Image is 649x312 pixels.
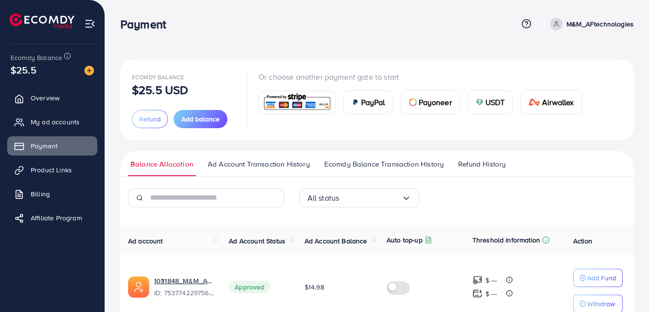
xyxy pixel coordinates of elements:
span: PayPal [361,96,385,108]
img: card [476,98,484,106]
img: ic-ads-acc.e4c84228.svg [128,276,149,298]
p: $ --- [485,288,497,300]
a: cardAirwallex [520,90,582,114]
span: Ecomdy Balance Transaction History [324,159,444,169]
span: Payoneer [419,96,452,108]
span: Ecomdy Balance [132,73,184,81]
h3: Payment [120,17,174,31]
span: Airwallex [542,96,574,108]
span: Payment [31,141,58,151]
a: Overview [7,88,97,108]
span: Ad Account Balance [305,236,367,246]
span: Ad Account Transaction History [208,159,310,169]
p: Add Fund [587,272,616,284]
p: Auto top-up [387,234,423,246]
span: $25.5 [11,63,36,77]
p: M&M_AFtechnologies [566,18,634,30]
span: Billing [31,189,50,199]
span: ID: 7537742297568641032 [154,288,213,298]
span: Refund [139,114,161,124]
img: top-up amount [472,275,483,285]
span: Affiliate Program [31,213,82,223]
span: Action [573,236,592,246]
a: 1031848_M&M_AFtechnologies_1755017813449 [154,276,213,286]
input: Search for option [339,191,401,205]
a: Billing [7,184,97,204]
p: $25.5 USD [132,84,188,96]
span: Add balance [181,114,220,124]
a: Product Links [7,160,97,180]
p: Or choose another payment gate to start [259,71,590,83]
span: Ecomdy Balance [11,53,62,62]
span: Approved [229,281,270,293]
span: My ad accounts [31,117,80,127]
a: card [259,91,336,114]
span: Product Links [31,165,72,175]
a: cardUSDT [468,90,513,114]
a: M&M_AFtechnologies [546,18,634,30]
img: card [352,98,359,106]
iframe: Chat [608,269,642,305]
a: Payment [7,136,97,156]
a: cardPayoneer [401,90,460,114]
p: $ --- [485,275,497,286]
span: Ad account [128,236,163,246]
button: Add balance [174,110,227,128]
img: card [529,98,540,106]
img: logo [10,13,74,28]
div: <span class='underline'>1031848_M&M_AFtechnologies_1755017813449</span></br>7537742297568641032 [154,276,213,298]
span: Ad Account Status [229,236,285,246]
span: USDT [485,96,505,108]
a: cardPayPal [343,90,393,114]
button: Add Fund [573,269,623,287]
p: Withdraw [587,298,615,310]
button: Refund [132,110,168,128]
span: All status [307,191,340,205]
span: Refund History [458,159,506,169]
img: menu [84,18,95,29]
div: Search for option [299,188,419,207]
img: image [84,66,94,75]
img: card [409,98,417,106]
p: Threshold information [472,234,540,246]
img: top-up amount [472,288,483,299]
a: My ad accounts [7,112,97,132]
img: card [262,92,332,113]
span: Balance Allocation [130,159,193,169]
span: Overview [31,93,59,103]
a: Affiliate Program [7,208,97,228]
span: $14.98 [305,282,324,292]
